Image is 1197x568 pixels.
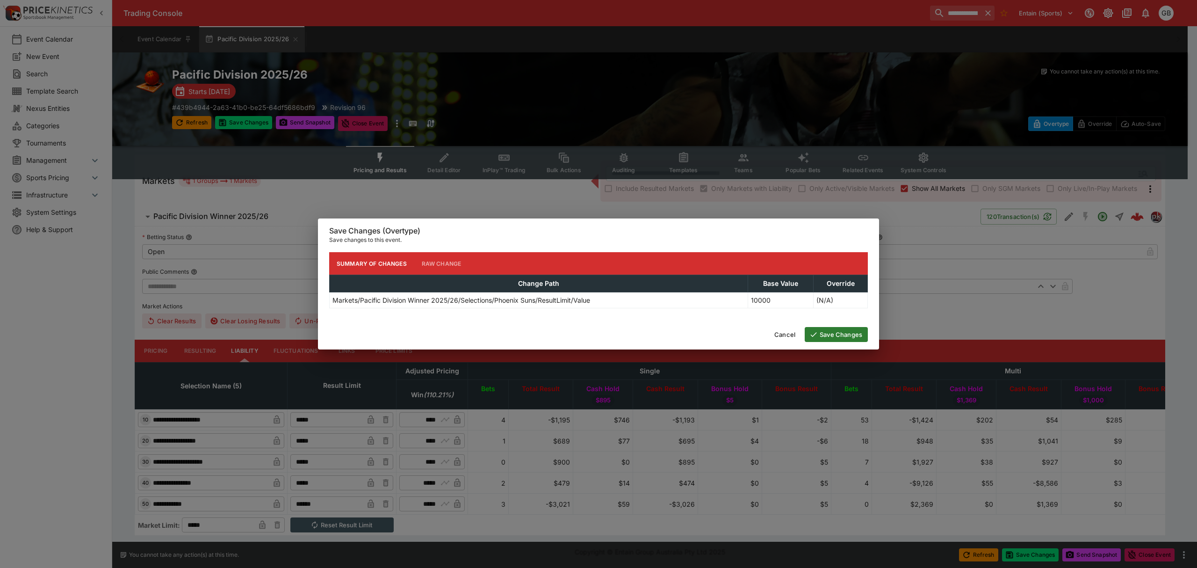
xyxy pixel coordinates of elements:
td: 10000 [748,292,814,308]
p: Markets/Pacific Division Winner 2025/26/Selections/Phoenix Suns/ResultLimit/Value [332,295,590,305]
button: Summary of Changes [329,252,414,275]
button: Cancel [769,327,801,342]
th: Change Path [330,275,748,292]
h6: Save Changes (Overtype) [329,226,868,236]
td: (N/A) [814,292,868,308]
th: Override [814,275,868,292]
th: Base Value [748,275,814,292]
p: Save changes to this event. [329,235,868,245]
button: Raw Change [414,252,469,275]
button: Save Changes [805,327,868,342]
